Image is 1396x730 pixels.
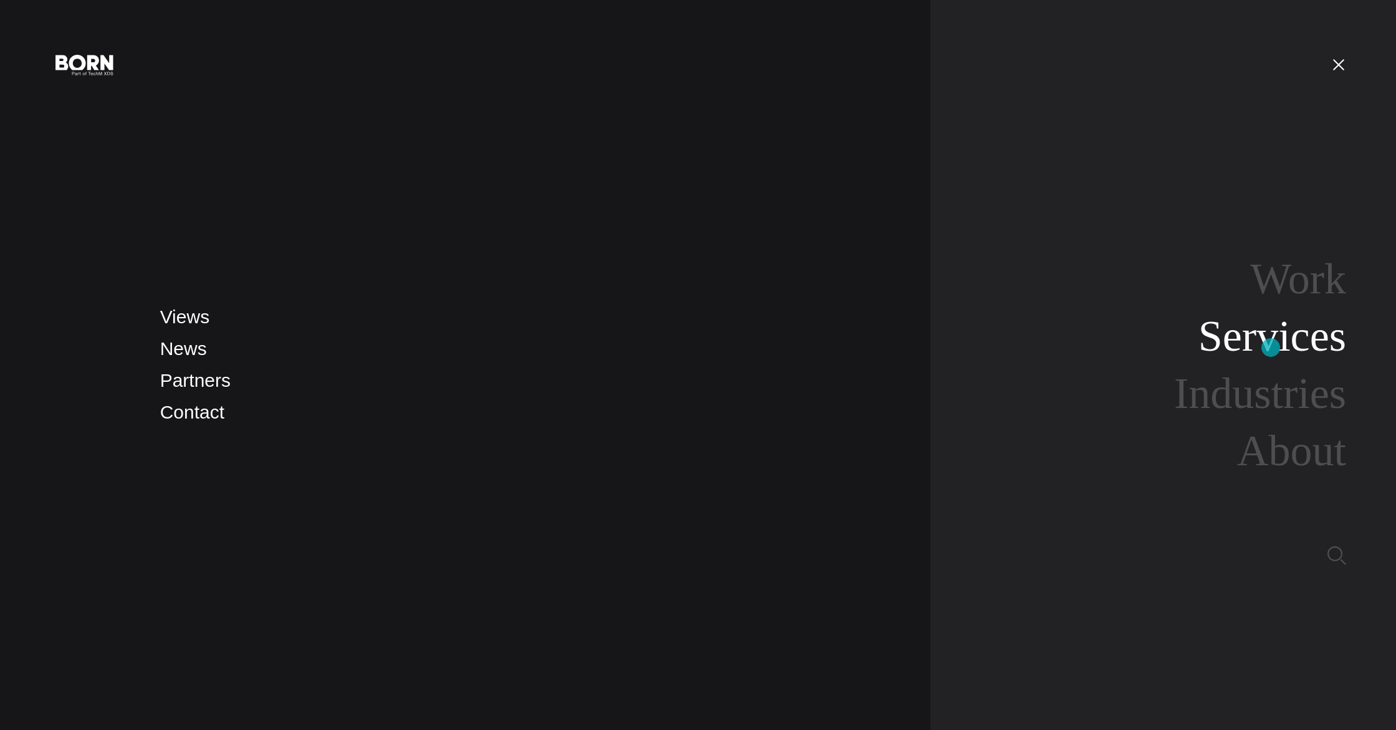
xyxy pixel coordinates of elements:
[1250,255,1346,303] a: Work
[160,370,231,391] a: Partners
[1174,369,1346,417] a: Industries
[1324,51,1354,77] button: Open
[160,402,224,422] a: Contact
[160,338,207,359] a: News
[160,306,209,327] a: Views
[1198,312,1346,360] a: Services
[1237,427,1346,475] a: About
[1327,546,1346,565] img: Search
